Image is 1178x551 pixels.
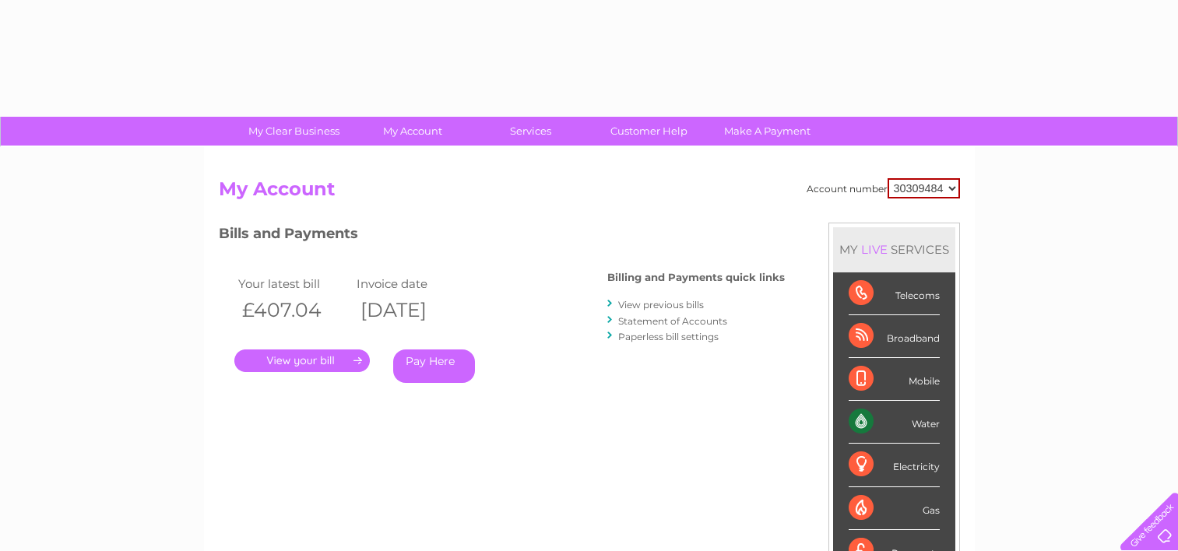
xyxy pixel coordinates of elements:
a: My Account [348,117,476,146]
div: Gas [849,487,940,530]
h3: Bills and Payments [219,223,785,250]
div: MY SERVICES [833,227,955,272]
div: Telecoms [849,272,940,315]
th: [DATE] [353,294,472,326]
a: . [234,349,370,372]
div: Account number [807,178,960,198]
a: Make A Payment [703,117,832,146]
h2: My Account [219,178,960,208]
a: Paperless bill settings [618,331,719,342]
div: Water [849,401,940,444]
td: Invoice date [353,273,472,294]
div: Mobile [849,358,940,401]
th: £407.04 [234,294,353,326]
div: Electricity [849,444,940,486]
div: LIVE [858,242,891,257]
a: Pay Here [393,349,475,383]
a: Customer Help [585,117,713,146]
a: My Clear Business [230,117,358,146]
td: Your latest bill [234,273,353,294]
a: Statement of Accounts [618,315,727,327]
a: Services [466,117,595,146]
h4: Billing and Payments quick links [607,272,785,283]
a: View previous bills [618,299,704,311]
div: Broadband [849,315,940,358]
